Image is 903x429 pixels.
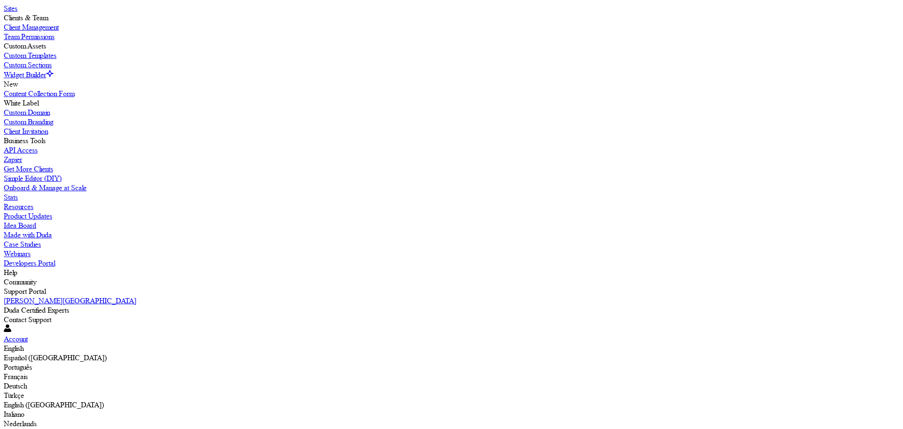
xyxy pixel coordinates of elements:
div: Français [4,372,899,381]
label: Team Permissions [4,32,55,41]
label: Simple Editor (DIY) [4,174,62,183]
div: Italiano [4,410,899,419]
div: Português [4,363,899,372]
label: Contact Support [4,315,51,324]
div: Deutsch [4,381,899,391]
label: Custom Templates [4,51,56,60]
label: API Access [4,146,38,154]
label: Widget Builder [4,70,46,79]
div: New [4,80,899,89]
label: Custom Branding [4,117,53,126]
label: Case Studies [4,240,41,249]
label: Developers Portal [4,259,55,267]
label: English [4,344,24,353]
label: Idea Board [4,221,36,230]
label: Custom Sections [4,60,52,69]
label: Client Invitation [4,127,48,136]
label: [PERSON_NAME][GEOGRAPHIC_DATA] [4,296,136,305]
label: Webinars [4,249,31,258]
label: Support Portal [4,287,46,296]
label: Clients & Team [4,13,48,22]
label: Help [4,268,17,277]
label: Client Management [4,23,59,32]
label: Onboard & Manage at Scale [4,183,87,192]
label: Resources [4,202,33,211]
label: Custom Assets [4,41,46,50]
div: Türkçe [4,391,899,400]
label: Get More Clients [4,164,53,173]
label: Community [4,277,36,286]
label: Zapier [4,155,22,164]
label: Account [4,334,28,343]
a: Resources [4,202,899,211]
a: Widget Builder [4,70,54,79]
label: Business Tools [4,136,46,145]
div: Español ([GEOGRAPHIC_DATA]) [4,353,899,363]
label: Duda Certified Experts [4,306,69,315]
label: White Label [4,98,39,107]
label: Product Updates [4,211,52,220]
label: Made with Duda [4,230,52,239]
label: Content Collection Form [4,89,74,98]
label: Sites [4,4,17,13]
iframe: Duda-gen Chat Button Frame [854,380,903,429]
label: Stats [4,193,18,202]
label: Custom Domain [4,108,50,117]
div: Nederlands [4,419,899,429]
div: English ([GEOGRAPHIC_DATA]) [4,400,899,410]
